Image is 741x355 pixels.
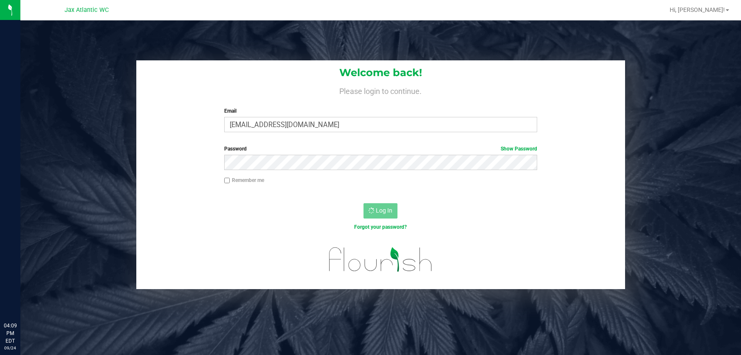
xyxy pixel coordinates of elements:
span: Password [224,146,247,152]
a: Show Password [501,146,537,152]
h1: Welcome back! [136,67,625,78]
button: Log In [363,203,397,219]
span: Log In [376,207,392,214]
p: 09/24 [4,345,17,351]
span: Hi, [PERSON_NAME]! [670,6,725,13]
p: 04:09 PM EDT [4,322,17,345]
input: Remember me [224,178,230,184]
h4: Please login to continue. [136,85,625,95]
label: Remember me [224,176,264,184]
a: Forgot your password? [354,224,407,230]
img: flourish_logo.svg [320,240,442,279]
span: Jax Atlantic WC [65,6,109,14]
label: Email [224,107,538,115]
